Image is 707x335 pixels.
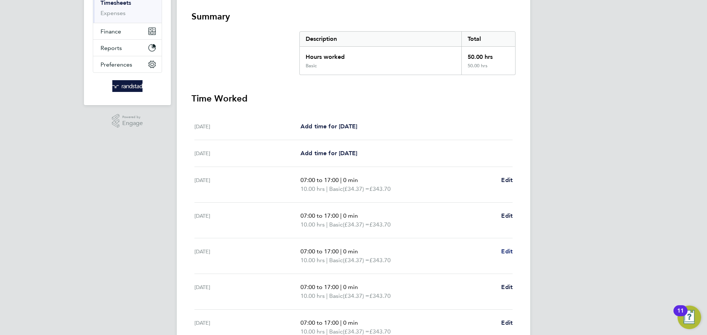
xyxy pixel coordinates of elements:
span: | [340,248,342,255]
div: Summary [299,31,516,75]
span: Add time for [DATE] [300,150,357,157]
div: [DATE] [194,211,300,229]
span: 10.00 hrs [300,292,325,299]
span: | [340,319,342,326]
span: Powered by [122,114,143,120]
span: £343.70 [369,328,391,335]
span: (£34.37) = [343,221,369,228]
span: £343.70 [369,185,391,192]
div: Basic [306,63,317,69]
a: Edit [501,247,513,256]
a: Edit [501,211,513,220]
span: 0 min [343,284,358,291]
span: Preferences [101,61,132,68]
span: Finance [101,28,121,35]
span: Reports [101,44,122,51]
a: Edit [501,176,513,185]
span: Basic [329,220,343,229]
span: £343.70 [369,257,391,264]
button: Reports [93,40,162,56]
span: | [326,257,328,264]
span: 0 min [343,177,358,183]
span: 0 min [343,248,358,255]
div: 11 [677,311,684,320]
h3: Summary [191,11,516,22]
span: | [340,284,342,291]
div: [DATE] [194,176,300,193]
div: [DATE] [194,122,300,131]
a: Go to home page [93,80,162,92]
span: £343.70 [369,292,391,299]
a: Expenses [101,10,126,17]
span: 07:00 to 17:00 [300,284,339,291]
span: Edit [501,248,513,255]
button: Open Resource Center, 11 new notifications [678,306,701,329]
span: | [340,177,342,183]
div: Description [300,32,461,46]
span: | [326,185,328,192]
a: Powered byEngage [112,114,143,128]
div: Hours worked [300,47,461,63]
span: Basic [329,256,343,265]
span: (£34.37) = [343,257,369,264]
span: Edit [501,177,513,183]
span: Edit [501,284,513,291]
span: | [326,292,328,299]
span: 10.00 hrs [300,328,325,335]
h3: Time Worked [191,93,516,104]
span: | [340,212,342,219]
span: 10.00 hrs [300,185,325,192]
a: Add time for [DATE] [300,122,357,131]
span: 07:00 to 17:00 [300,248,339,255]
div: [DATE] [194,149,300,158]
a: Edit [501,318,513,327]
span: Basic [329,185,343,193]
span: Basic [329,292,343,300]
span: Engage [122,120,143,126]
div: [DATE] [194,247,300,265]
span: Edit [501,319,513,326]
span: £343.70 [369,221,391,228]
a: Edit [501,283,513,292]
a: Add time for [DATE] [300,149,357,158]
span: 0 min [343,212,358,219]
span: 10.00 hrs [300,257,325,264]
span: Add time for [DATE] [300,123,357,130]
button: Finance [93,23,162,39]
span: Edit [501,212,513,219]
div: [DATE] [194,283,300,300]
div: Total [461,32,515,46]
span: (£34.37) = [343,185,369,192]
span: 0 min [343,319,358,326]
span: 07:00 to 17:00 [300,212,339,219]
div: 50.00 hrs [461,63,515,75]
span: 07:00 to 17:00 [300,177,339,183]
span: 07:00 to 17:00 [300,319,339,326]
span: (£34.37) = [343,292,369,299]
span: | [326,221,328,228]
span: 10.00 hrs [300,221,325,228]
span: | [326,328,328,335]
button: Preferences [93,56,162,72]
div: 50.00 hrs [461,47,515,63]
img: randstad-logo-retina.png [112,80,143,92]
span: (£34.37) = [343,328,369,335]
